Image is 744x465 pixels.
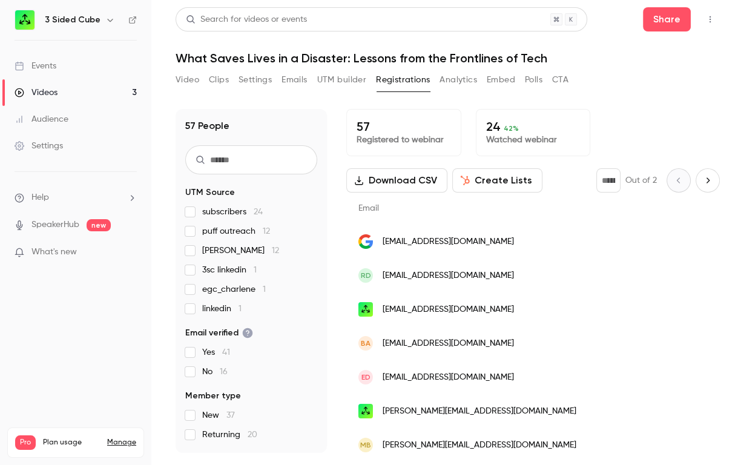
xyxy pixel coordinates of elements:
[220,368,228,376] span: 16
[552,70,568,90] button: CTA
[107,438,136,447] a: Manage
[525,70,542,90] button: Polls
[15,87,58,99] div: Videos
[239,305,242,313] span: 1
[176,51,720,65] h1: What Saves Lives in a Disaster: Lessons from the Frontlines of Tech
[486,134,581,146] p: Watched webinar
[15,113,68,125] div: Audience
[185,119,229,133] h1: 57 People
[346,168,447,193] button: Download CSV
[202,429,257,441] span: Returning
[202,366,228,378] span: No
[383,236,514,248] span: [EMAIL_ADDRESS][DOMAIN_NAME]
[202,303,242,315] span: linkedin
[263,227,270,236] span: 12
[122,247,137,258] iframe: Noticeable Trigger
[248,430,257,439] span: 20
[361,338,370,349] span: BA
[358,404,373,418] img: 3sidedcube.com
[31,246,77,259] span: What's new
[383,371,514,384] span: [EMAIL_ADDRESS][DOMAIN_NAME]
[254,266,257,274] span: 1
[31,191,49,204] span: Help
[87,219,111,231] span: new
[357,119,451,134] p: 57
[383,337,514,350] span: [EMAIL_ADDRESS][DOMAIN_NAME]
[202,245,279,257] span: [PERSON_NAME]
[202,409,235,421] span: New
[383,439,576,452] span: [PERSON_NAME][EMAIL_ADDRESS][DOMAIN_NAME]
[209,70,229,90] button: Clips
[383,303,514,316] span: [EMAIL_ADDRESS][DOMAIN_NAME]
[357,134,451,146] p: Registered to webinar
[176,70,199,90] button: Video
[43,438,100,447] span: Plan usage
[272,246,279,255] span: 12
[222,348,230,357] span: 41
[317,70,366,90] button: UTM builder
[185,390,241,402] span: Member type
[383,405,576,418] span: [PERSON_NAME][EMAIL_ADDRESS][DOMAIN_NAME]
[186,13,307,26] div: Search for videos or events
[361,270,371,281] span: RD
[15,191,137,204] li: help-dropdown-opener
[31,219,79,231] a: SpeakerHub
[185,186,235,199] span: UTM Source
[358,234,373,249] img: googlemail.com
[358,302,373,317] img: 3sidedcube.com
[202,225,270,237] span: puff outreach
[358,204,379,213] span: Email
[226,411,235,420] span: 37
[452,168,542,193] button: Create Lists
[15,435,36,450] span: Pro
[376,70,430,90] button: Registrations
[504,124,519,133] span: 42 %
[383,269,514,282] span: [EMAIL_ADDRESS][DOMAIN_NAME]
[263,285,266,294] span: 1
[202,206,263,218] span: subscribers
[281,70,307,90] button: Emails
[202,283,266,295] span: egc_charlene
[15,60,56,72] div: Events
[202,346,230,358] span: Yes
[45,14,100,26] h6: 3 Sided Cube
[15,140,63,152] div: Settings
[202,264,257,276] span: 3sc linkedin
[360,440,371,450] span: MB
[185,327,253,339] span: Email verified
[696,168,720,193] button: Next page
[254,208,263,216] span: 24
[439,70,477,90] button: Analytics
[239,70,272,90] button: Settings
[487,70,515,90] button: Embed
[15,10,35,30] img: 3 Sided Cube
[486,119,581,134] p: 24
[361,372,370,383] span: ED
[700,10,720,29] button: Top Bar Actions
[625,174,657,186] p: Out of 2
[643,7,691,31] button: Share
